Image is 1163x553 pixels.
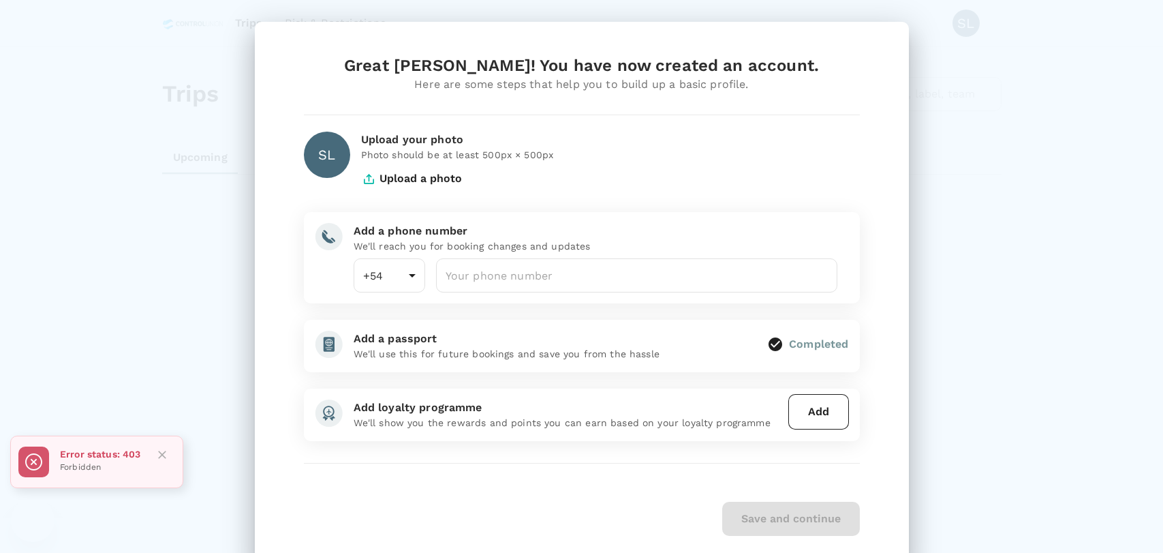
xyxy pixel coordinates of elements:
[788,394,849,430] button: Add
[361,132,860,148] div: Upload your photo
[315,331,343,358] img: add-passport
[354,258,425,293] div: +54
[60,461,141,475] p: Forbidden
[789,336,848,353] div: Completed
[152,445,172,465] button: Close
[363,269,383,282] span: +54
[304,132,350,178] div: SL
[60,447,141,461] p: Error status: 403
[436,258,838,293] input: Your phone number
[315,223,343,250] img: add-phone-number
[354,347,757,361] p: We'll use this for future bookings and save you from the hassle
[354,400,783,416] div: Add loyalty programme
[354,223,838,239] div: Add a phone number
[354,331,757,347] div: Add a passport
[315,400,343,427] img: add-loyalty
[304,55,860,76] div: Great [PERSON_NAME]! You have now created an account.
[354,416,783,430] p: We'll show you the rewards and points you can earn based on your loyalty programme
[361,148,860,162] p: Photo should be at least 500px × 500px
[354,239,838,253] p: We'll reach you for booking changes and updates
[304,76,860,93] div: Here are some steps that help you to build up a basic profile.
[361,162,462,196] button: Upload a photo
